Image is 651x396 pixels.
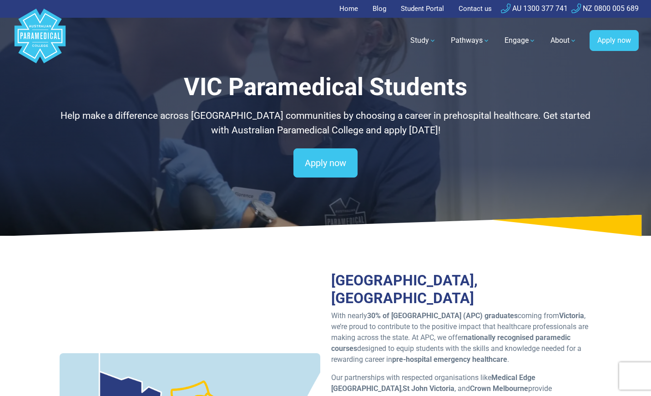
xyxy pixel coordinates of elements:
a: Australian Paramedical College [13,18,67,64]
a: Study [405,28,442,53]
strong: pre-hospital emergency healthcare [392,355,507,364]
a: NZ 0800 005 689 [571,4,639,13]
a: Pathways [445,28,495,53]
strong: 30% of [GEOGRAPHIC_DATA] (APC) graduates [367,311,518,320]
h2: [GEOGRAPHIC_DATA], [GEOGRAPHIC_DATA] [331,272,592,307]
strong: Victoria [559,311,584,320]
h1: VIC Paramedical Students [60,73,592,102]
a: Apply now [293,148,358,178]
a: Apply now [590,30,639,51]
p: Help make a difference across [GEOGRAPHIC_DATA] communities by choosing a career in prehospital h... [60,109,592,137]
a: Engage [499,28,541,53]
a: AU 1300 377 741 [501,4,568,13]
strong: St John Victoria [403,384,454,393]
p: With nearly coming from , we’re proud to contribute to the positive impact that healthcare profes... [331,310,592,365]
strong: Crown Melbourne [470,384,528,393]
a: About [545,28,582,53]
